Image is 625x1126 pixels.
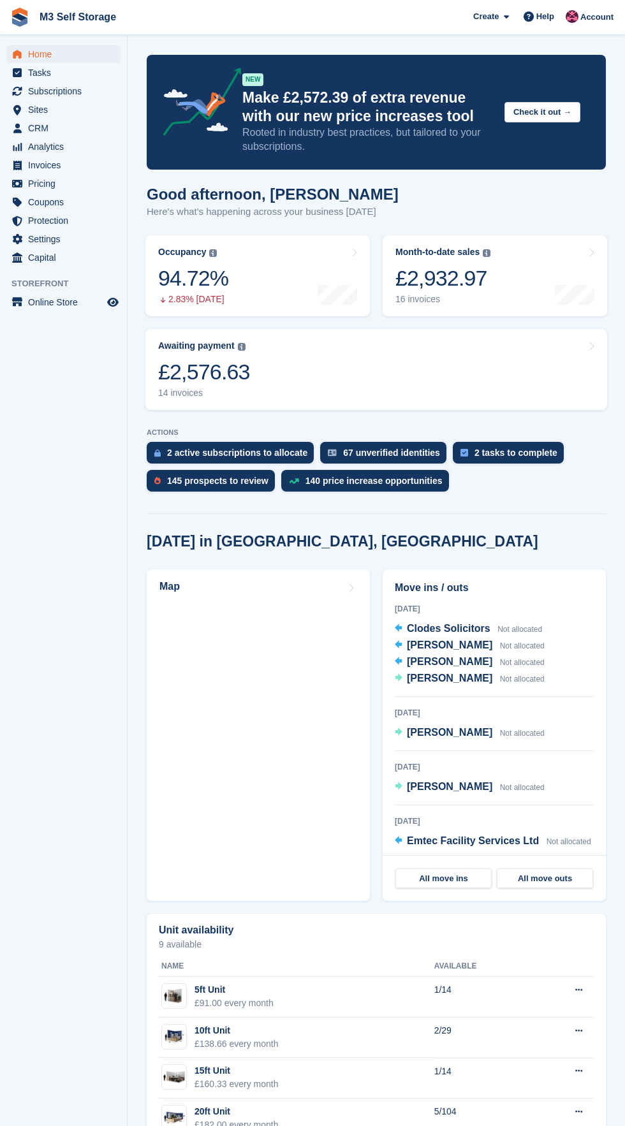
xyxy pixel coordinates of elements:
span: Not allocated [500,783,545,792]
p: 9 available [159,940,594,949]
span: Tasks [28,64,105,82]
span: Invoices [28,156,105,174]
a: menu [6,230,121,248]
span: Create [473,10,499,23]
div: 140 price increase opportunities [305,476,443,486]
div: Month-to-date sales [395,247,480,258]
div: £2,576.63 [158,359,250,385]
span: CRM [28,119,105,137]
span: [PERSON_NAME] [407,727,492,738]
div: 15ft Unit [195,1064,279,1078]
td: 2/29 [434,1018,533,1058]
span: Settings [28,230,105,248]
div: 2.83% [DATE] [158,294,228,305]
span: Coupons [28,193,105,211]
span: Not allocated [547,837,591,846]
div: 16 invoices [395,294,490,305]
th: Available [434,956,533,977]
span: Pricing [28,175,105,193]
a: Map [147,569,370,901]
a: menu [6,293,121,311]
a: [PERSON_NAME] Not allocated [395,654,545,671]
a: menu [6,101,121,119]
span: Not allocated [500,658,545,667]
img: icon-info-grey-7440780725fd019a000dd9b08b2336e03edf1995a4989e88bcd33f0948082b44.svg [483,249,490,257]
a: M3 Self Storage [34,6,121,27]
img: Nick Jones [566,10,578,23]
a: menu [6,156,121,174]
span: Analytics [28,138,105,156]
img: price-adjustments-announcement-icon-8257ccfd72463d97f412b2fc003d46551f7dbcb40ab6d574587a9cd5c0d94... [152,68,242,140]
div: £138.66 every month [195,1037,279,1051]
a: menu [6,138,121,156]
p: Make £2,572.39 of extra revenue with our new price increases tool [242,89,494,126]
a: menu [6,193,121,211]
span: Emtec Facility Services Ltd [407,835,539,846]
span: Sites [28,101,105,119]
div: [DATE] [395,603,594,615]
h1: Good afternoon, [PERSON_NAME] [147,186,399,203]
div: £91.00 every month [195,997,274,1010]
img: 125-sqft-unit.jpg [162,1068,186,1086]
img: prospect-51fa495bee0391a8d652442698ab0144808aea92771e9ea1ae160a38d050c398.svg [154,477,161,485]
div: 5ft Unit [195,983,274,997]
a: Preview store [105,295,121,310]
span: Not allocated [497,625,542,634]
img: icon-info-grey-7440780725fd019a000dd9b08b2336e03edf1995a4989e88bcd33f0948082b44.svg [238,343,246,351]
a: menu [6,64,121,82]
img: verify_identity-adf6edd0f0f0b5bbfe63781bf79b02c33cf7c696d77639b501bdc392416b5a36.svg [328,449,337,457]
p: ACTIONS [147,428,606,437]
div: £160.33 every month [195,1078,279,1091]
img: active_subscription_to_allocate_icon-d502201f5373d7db506a760aba3b589e785aa758c864c3986d89f69b8ff3... [154,449,161,457]
p: Rooted in industry best practices, but tailored to your subscriptions. [242,126,494,154]
div: 67 unverified identities [343,448,440,458]
th: Name [159,956,434,977]
div: 94.72% [158,265,228,291]
img: 32-sqft-unit.jpg [162,987,186,1005]
a: 140 price increase opportunities [281,470,455,498]
a: All move ins [395,868,492,889]
a: Emtec Facility Services Ltd Not allocated [395,833,591,850]
div: [DATE] [395,815,594,827]
div: 10ft Unit [195,1024,279,1037]
span: Online Store [28,293,105,311]
a: [PERSON_NAME] Not allocated [395,671,545,687]
span: Account [580,11,614,24]
div: 14 invoices [158,388,250,398]
div: £2,932.97 [395,265,490,291]
img: 10-ft-container.jpg [162,1027,186,1046]
a: 67 unverified identities [320,442,453,470]
a: menu [6,119,121,137]
a: menu [6,175,121,193]
a: 2 active subscriptions to allocate [147,442,320,470]
div: 2 tasks to complete [474,448,557,458]
a: Month-to-date sales £2,932.97 16 invoices [383,235,607,316]
span: Subscriptions [28,82,105,100]
a: [PERSON_NAME] Not allocated [395,779,545,796]
span: [PERSON_NAME] [407,640,492,650]
h2: [DATE] in [GEOGRAPHIC_DATA], [GEOGRAPHIC_DATA] [147,533,538,550]
a: Clodes Solicitors Not allocated [395,621,542,638]
span: Not allocated [500,675,545,684]
a: menu [6,249,121,267]
a: menu [6,82,121,100]
a: menu [6,45,121,63]
a: menu [6,212,121,230]
p: Here's what's happening across your business [DATE] [147,205,399,219]
span: [PERSON_NAME] [407,781,492,792]
span: Storefront [11,277,127,290]
div: 145 prospects to review [167,476,268,486]
span: [PERSON_NAME] [407,656,492,667]
td: 1/14 [434,977,533,1018]
div: [DATE] [395,707,594,719]
span: [PERSON_NAME] [407,673,492,684]
a: 2 tasks to complete [453,442,570,470]
span: Capital [28,249,105,267]
img: icon-info-grey-7440780725fd019a000dd9b08b2336e03edf1995a4989e88bcd33f0948082b44.svg [209,249,217,257]
span: Home [28,45,105,63]
img: stora-icon-8386f47178a22dfd0bd8f6a31ec36ba5ce8667c1dd55bd0f319d3a0aa187defe.svg [10,8,29,27]
span: Not allocated [500,729,545,738]
h2: Map [159,581,180,592]
div: 2 active subscriptions to allocate [167,448,307,458]
div: Awaiting payment [158,340,235,351]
